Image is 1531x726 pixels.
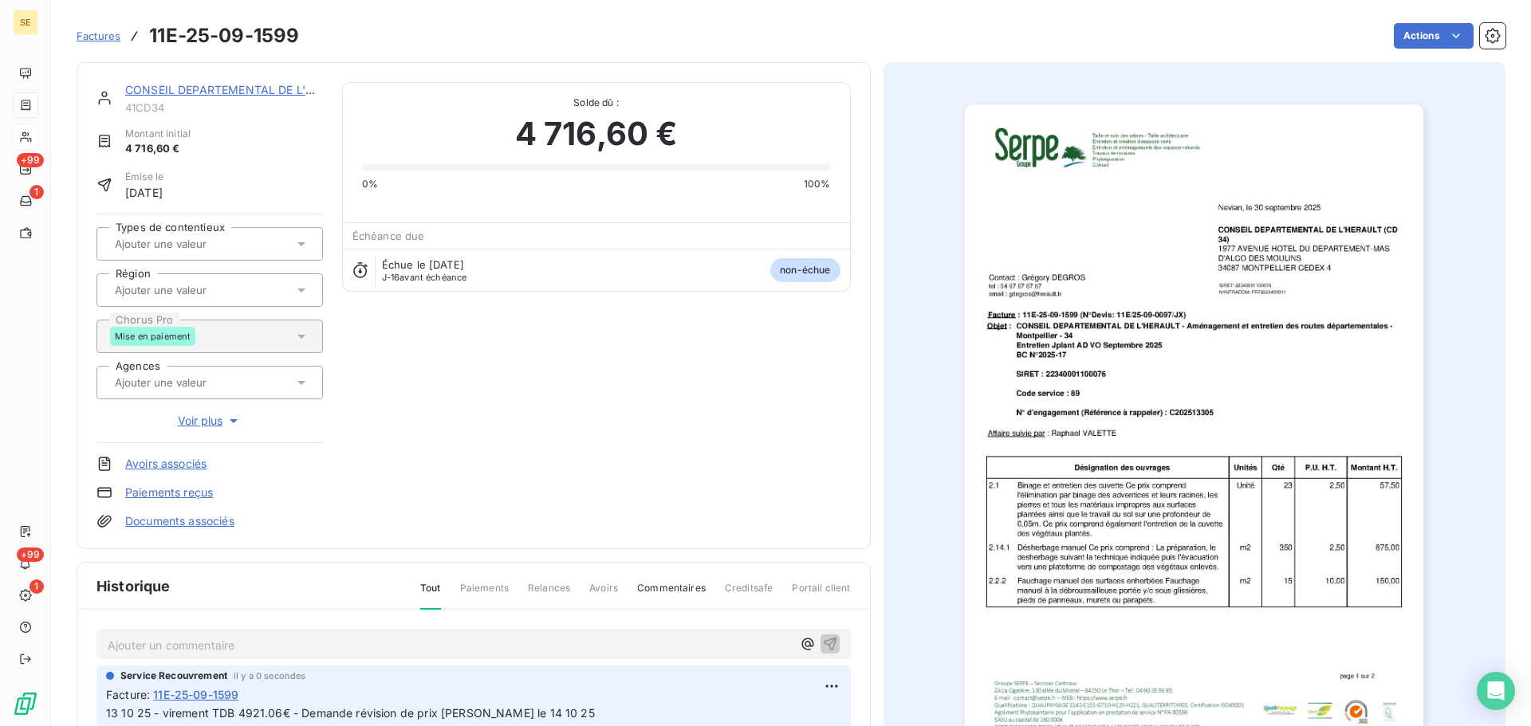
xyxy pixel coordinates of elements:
a: Avoirs associés [125,456,207,472]
span: Facture : [106,686,150,703]
span: non-échue [770,258,840,282]
h3: 11E-25-09-1599 [149,22,299,50]
span: Solde dû : [362,96,831,110]
span: 1 [30,185,44,199]
span: Service Recouvrement [120,669,227,683]
div: Open Intercom Messenger [1477,672,1515,710]
span: Voir plus [178,413,242,429]
span: 1 [30,579,44,594]
a: Factures [77,28,120,44]
a: Documents associés [125,513,234,529]
span: [DATE] [125,184,163,201]
span: Avoirs [589,581,618,608]
span: Commentaires [637,581,706,608]
span: Historique [96,575,171,597]
div: SE [13,10,38,35]
button: Actions [1394,23,1474,49]
span: 4 716,60 € [515,110,678,158]
span: avant échéance [382,273,467,282]
span: 4 716,60 € [125,141,191,157]
span: J-16 [382,272,400,283]
img: Logo LeanPay [13,691,38,716]
span: 11E-25-09-1599 [153,686,238,703]
a: CONSEIL DEPARTEMENTAL DE L'HERAULT [125,83,356,96]
span: Mise en paiement [115,332,191,341]
input: Ajouter une valeur [113,237,274,251]
a: Paiements reçus [125,485,213,500]
span: Montant initial [125,127,191,141]
span: Émise le [125,170,163,184]
span: Échéance due [352,230,425,242]
span: Creditsafe [725,581,773,608]
span: Portail client [792,581,850,608]
span: +99 [17,547,44,562]
span: Paiements [460,581,509,608]
span: il y a 0 secondes [234,671,306,681]
input: Ajouter une valeur [113,283,274,297]
span: Relances [528,581,570,608]
span: 100% [804,177,831,191]
input: Ajouter une valeur [113,375,274,390]
button: Voir plus [96,412,323,430]
span: 41CD34 [125,101,323,114]
span: 13 10 25 - virement TDB 4921.06€ - Demande révision de prix [PERSON_NAME] le 14 10 25 [106,706,595,720]
span: Tout [420,581,441,610]
span: +99 [17,153,44,167]
span: Échue le [DATE] [382,258,464,271]
span: 0% [362,177,378,191]
span: Factures [77,29,120,42]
